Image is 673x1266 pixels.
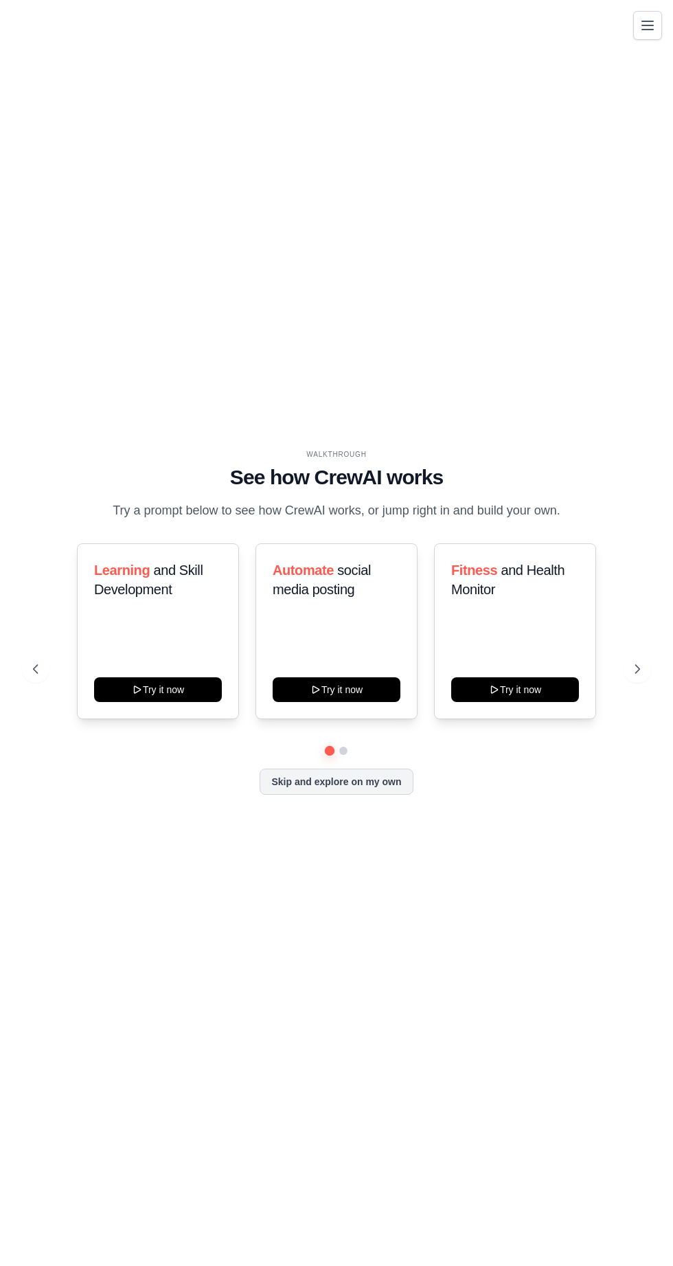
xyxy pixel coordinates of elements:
[106,501,567,521] p: Try a prompt below to see how CrewAI works, or jump right in and build your own.
[94,563,203,597] span: and Skill Development
[451,563,497,578] span: Fitness
[33,449,640,460] div: WALKTHROUGH
[451,677,579,702] button: Try it now
[273,563,371,597] span: social media posting
[260,769,413,795] button: Skip and explore on my own
[451,563,564,597] span: and Health Monitor
[94,563,150,578] span: Learning
[273,677,400,702] button: Try it now
[273,563,334,578] span: Automate
[94,677,222,702] button: Try it now
[633,11,662,40] button: Toggle navigation
[33,465,640,490] h1: See how CrewAI works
